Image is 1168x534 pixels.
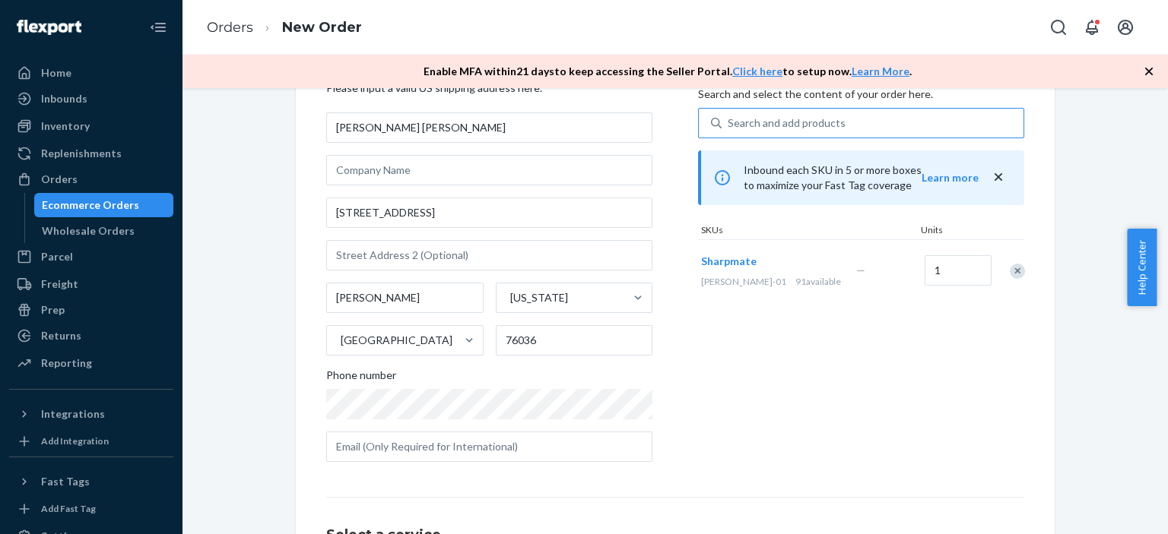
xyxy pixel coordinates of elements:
a: Prep [9,298,173,322]
span: [PERSON_NAME]-01 [701,276,786,287]
div: Prep [41,302,65,318]
button: Integrations [9,402,173,426]
a: New Order [282,19,362,36]
p: Enable MFA within 21 days to keep accessing the Seller Portal. to setup now. . [424,64,912,79]
div: Inbound each SKU in 5 or more boxes to maximize your Fast Tag coverage [698,150,1024,205]
a: Inbounds [9,87,173,111]
a: Parcel [9,245,173,269]
a: Orders [9,167,173,191]
div: Fast Tags [41,474,90,489]
input: City [326,283,484,313]
div: Search and add products [728,115,846,131]
a: Click here [732,65,782,77]
input: First & Last Name [326,112,652,143]
div: [US_STATE] [510,290,568,305]
div: SKUs [698,223,918,239]
button: Close Navigation [143,12,173,43]
span: 91 available [795,276,841,287]
input: [GEOGRAPHIC_DATA] [339,333,341,348]
a: Add Fast Tag [9,500,173,518]
div: Remove Item [1010,264,1025,279]
button: Learn more [922,170,979,185]
a: Reporting [9,351,173,375]
span: Sharpmate [701,254,757,267]
img: Flexport logo [17,20,81,35]
div: Units [918,223,986,239]
p: Search and select the content of your order here. [698,87,1024,102]
button: Help Center [1127,229,1157,306]
div: Inbounds [41,91,87,106]
div: Wholesale Orders [42,223,135,239]
div: Integrations [41,406,105,422]
input: [US_STATE] [509,290,510,305]
span: — [856,264,865,276]
div: [GEOGRAPHIC_DATA] [341,333,452,348]
a: Orders [207,19,253,36]
div: Freight [41,276,78,292]
div: Reporting [41,355,92,371]
div: Inventory [41,118,90,134]
a: Learn More [852,65,909,77]
input: Quantity [925,255,992,286]
a: Freight [9,272,173,296]
input: Company Name [326,155,652,185]
button: Fast Tags [9,469,173,494]
a: Home [9,61,173,85]
input: Street Address 2 (Optional) [326,240,652,270]
div: Replenishments [41,146,122,161]
button: Sharpmate [701,254,757,269]
input: ZIP Code [496,325,653,355]
ol: breadcrumbs [195,5,374,50]
div: Home [41,65,71,81]
a: Ecommerce Orders [34,193,174,217]
button: Open notifications [1077,12,1107,43]
input: Email (Only Required for International) [326,431,652,462]
div: Orders [41,172,78,187]
a: Wholesale Orders [34,219,174,243]
a: Add Integration [9,432,173,450]
span: Phone number [326,368,396,389]
div: Ecommerce Orders [42,197,139,213]
a: Returns [9,324,173,348]
button: close [991,169,1006,185]
div: Add Fast Tag [41,502,96,515]
div: Parcel [41,249,73,264]
input: Street Address [326,197,652,228]
a: Inventory [9,114,173,138]
button: Open account menu [1110,12,1141,43]
button: Open Search Box [1043,12,1074,43]
a: Replenishments [9,141,173,166]
div: Returns [41,328,81,343]
div: Add Integration [41,434,109,447]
